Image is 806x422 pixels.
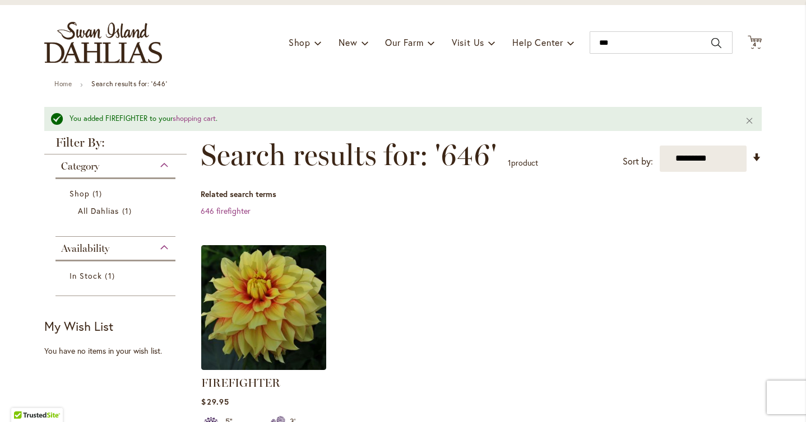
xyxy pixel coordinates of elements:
[78,205,156,217] a: All Dahlias
[512,36,563,48] span: Help Center
[122,205,135,217] span: 1
[61,242,109,255] span: Availability
[201,376,280,390] a: FIREFIGHTER
[44,22,162,63] a: store logo
[70,270,102,281] span: In Stock
[8,382,40,414] iframe: Launch Accessibility Center
[201,189,762,200] dt: Related search terms
[70,270,164,282] a: In Stock 1
[44,318,113,334] strong: My Wish List
[92,187,105,199] span: 1
[70,187,164,199] a: Shop
[54,79,72,88] a: Home
[508,157,511,168] span: 1
[91,79,167,88] strong: Search results for: '646'
[78,205,119,216] span: All Dahlias
[201,205,251,216] a: 646 firefighter
[385,36,423,48] span: Our Farm
[339,36,357,48] span: New
[623,151,653,172] label: Sort by:
[201,138,497,172] span: Search results for: '646'
[70,114,728,124] div: You added FIREFIGHTER to your .
[44,137,187,154] strong: Filter By:
[508,154,538,172] p: product
[452,36,484,48] span: Visit Us
[753,41,757,48] span: 4
[289,36,311,48] span: Shop
[105,270,117,282] span: 1
[173,114,216,123] a: shopping cart
[748,35,762,50] button: 4
[201,362,326,372] a: FIREFIGHTER
[44,345,194,357] div: You have no items in your wish list.
[201,245,326,370] img: FIREFIGHTER
[201,396,229,407] span: $29.95
[70,188,90,199] span: Shop
[61,160,99,172] span: Category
